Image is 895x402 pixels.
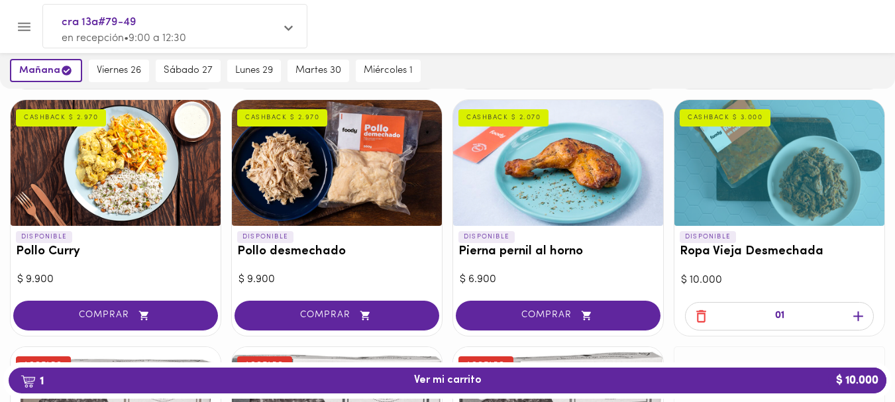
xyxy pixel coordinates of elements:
button: COMPRAR [13,301,218,330]
p: DISPONIBLE [458,231,515,243]
span: miércoles 1 [364,65,413,77]
button: viernes 26 [89,60,149,82]
div: Ropa Vieja Desmechada [674,100,884,226]
span: martes 30 [295,65,341,77]
div: Pollo Curry [11,100,221,226]
span: en recepción • 9:00 a 12:30 [62,33,186,44]
span: lunes 29 [235,65,273,77]
p: DISPONIBLE [680,231,736,243]
div: $ 9.900 [17,272,214,287]
button: Menu [8,11,40,43]
span: cra 13a#79-49 [62,14,275,31]
button: miércoles 1 [356,60,421,82]
div: CASHBACK $ 2.970 [237,109,327,126]
button: lunes 29 [227,60,281,82]
span: COMPRAR [472,310,644,321]
h3: Ropa Vieja Desmechada [680,245,879,259]
button: mañana [10,59,82,82]
b: 1 [13,372,52,389]
div: AGOTADO [237,356,292,374]
span: COMPRAR [251,310,423,321]
div: $ 10.000 [681,273,878,288]
p: DISPONIBLE [16,231,72,243]
iframe: Messagebird Livechat Widget [818,325,882,389]
div: AGOTADO [458,356,513,374]
p: DISPONIBLE [237,231,293,243]
button: 1Ver mi carrito$ 10.000 [9,368,886,393]
button: COMPRAR [456,301,660,330]
p: 01 [775,309,784,324]
div: Pollo desmechado [232,100,442,226]
h3: Pierna pernil al horno [458,245,658,259]
span: sábado 27 [164,65,213,77]
div: Pierna pernil al horno [453,100,663,226]
div: CASHBACK $ 2.070 [458,109,549,126]
button: COMPRAR [235,301,439,330]
span: mañana [19,64,73,77]
span: viernes 26 [97,65,141,77]
div: AGOTADO [16,356,71,374]
div: CASHBACK $ 3.000 [680,109,770,126]
h3: Pollo desmechado [237,245,437,259]
img: cart.png [21,375,36,388]
span: COMPRAR [30,310,201,321]
div: $ 9.900 [238,272,435,287]
div: CASHBACK $ 2.970 [16,109,106,126]
h3: Pollo Curry [16,245,215,259]
button: sábado 27 [156,60,221,82]
span: Ver mi carrito [414,374,482,387]
button: martes 30 [288,60,349,82]
div: $ 6.900 [460,272,657,287]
